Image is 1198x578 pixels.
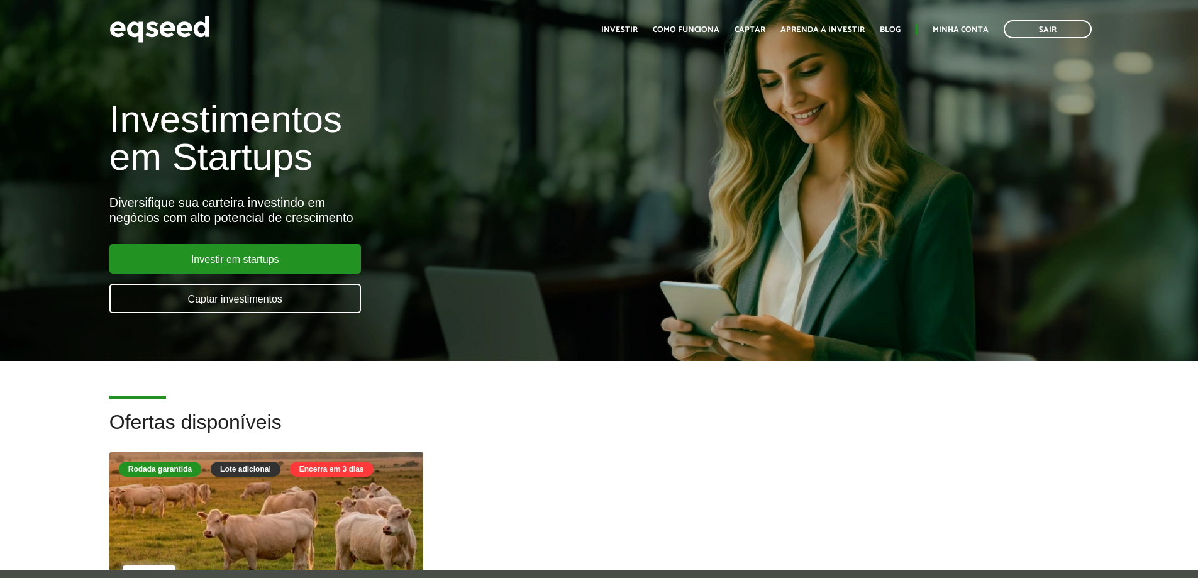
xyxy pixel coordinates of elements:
a: Investir em startups [109,244,361,274]
a: Investir [601,26,638,34]
div: Lote adicional [211,462,280,477]
a: Como funciona [653,26,719,34]
a: Captar [735,26,765,34]
a: Minha conta [933,26,989,34]
h1: Investimentos em Startups [109,101,690,176]
h2: Ofertas disponíveis [109,411,1089,452]
img: EqSeed [109,13,210,46]
a: Blog [880,26,901,34]
div: Diversifique sua carteira investindo em negócios com alto potencial de crescimento [109,195,690,225]
div: Rodada garantida [119,462,201,477]
div: Encerra em 3 dias [290,462,374,477]
a: Sair [1004,20,1092,38]
a: Aprenda a investir [780,26,865,34]
a: Captar investimentos [109,284,361,313]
